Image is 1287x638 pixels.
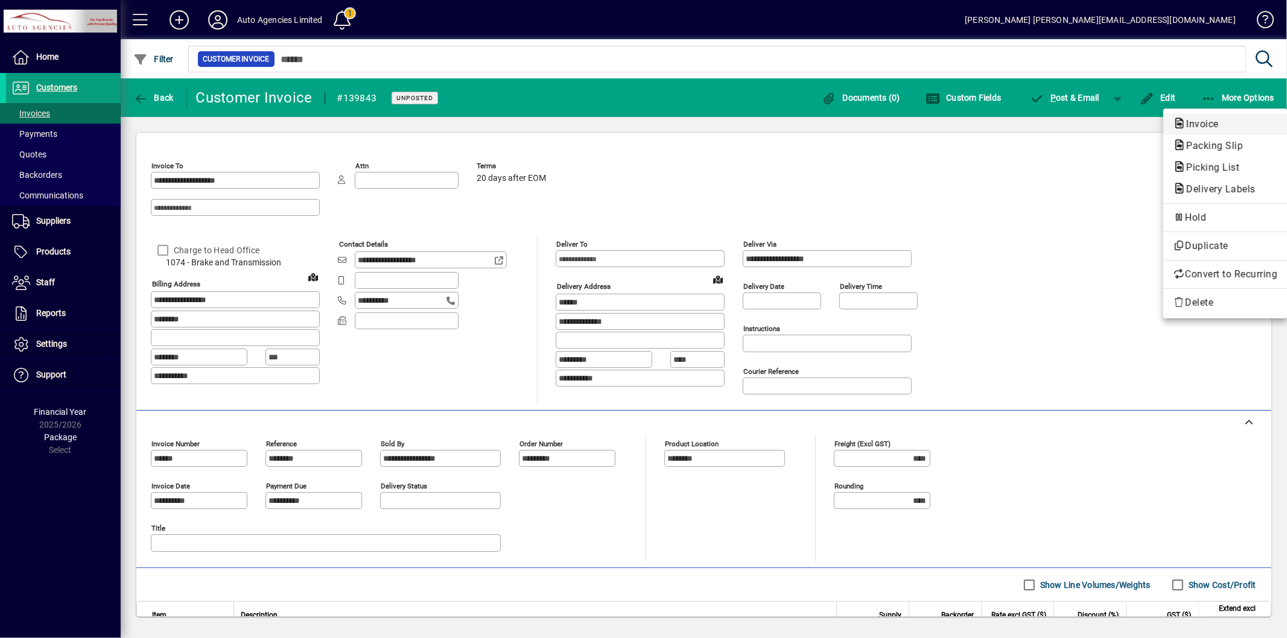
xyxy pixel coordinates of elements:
[1173,140,1249,151] span: Packing Slip
[1173,239,1277,253] span: Duplicate
[1173,118,1225,130] span: Invoice
[1173,162,1245,173] span: Picking List
[1173,267,1277,282] span: Convert to Recurring
[1173,210,1277,225] span: Hold
[1173,295,1277,310] span: Delete
[1173,183,1262,195] span: Delivery Labels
